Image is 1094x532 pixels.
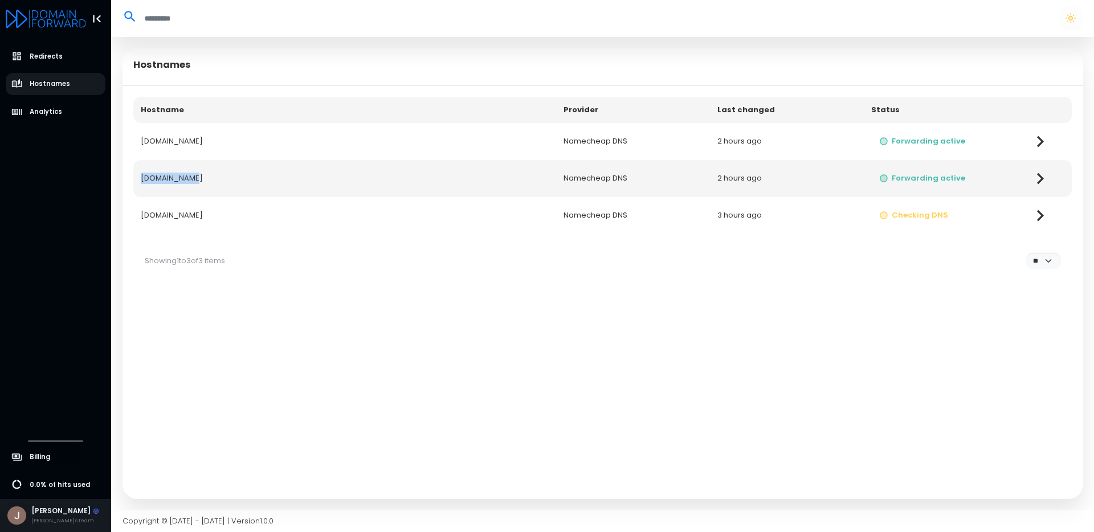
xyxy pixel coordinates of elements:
div: [PERSON_NAME]'s team [31,517,99,525]
span: Analytics [30,107,62,117]
th: Last changed [710,97,864,123]
div: [PERSON_NAME] [31,506,99,517]
td: 2 hours ago [710,123,864,160]
a: Logo [6,10,86,26]
h5: Hostnames [133,59,191,71]
td: [DOMAIN_NAME] [133,123,556,160]
select: Per [1026,252,1060,269]
th: Status [864,97,1022,123]
button: Toggle Aside [86,8,108,30]
td: Namecheap DNS [556,123,710,160]
button: Forwarding active [871,132,974,152]
a: Hostnames [6,73,106,95]
button: Forwarding active [871,169,974,189]
span: Hostnames [30,79,70,89]
img: Avatar [7,506,26,525]
span: 0.0% of hits used [30,480,90,490]
a: Redirects [6,46,106,68]
td: [DOMAIN_NAME] [133,197,556,234]
span: Showing 1 to 3 of 3 items [145,255,225,266]
td: 3 hours ago [710,197,864,234]
span: Redirects [30,52,63,62]
span: Billing [30,452,50,462]
th: Provider [556,97,710,123]
td: 2 hours ago [710,160,864,197]
a: Analytics [6,101,106,123]
th: Hostname [133,97,556,123]
td: Namecheap DNS [556,160,710,197]
a: 0.0% of hits used [6,474,106,496]
span: Copyright © [DATE] - [DATE] | Version 1.0.0 [123,515,273,526]
a: Billing [6,446,106,468]
td: Namecheap DNS [556,197,710,234]
td: [DOMAIN_NAME] [133,160,556,197]
button: Checking DNS [871,206,957,226]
